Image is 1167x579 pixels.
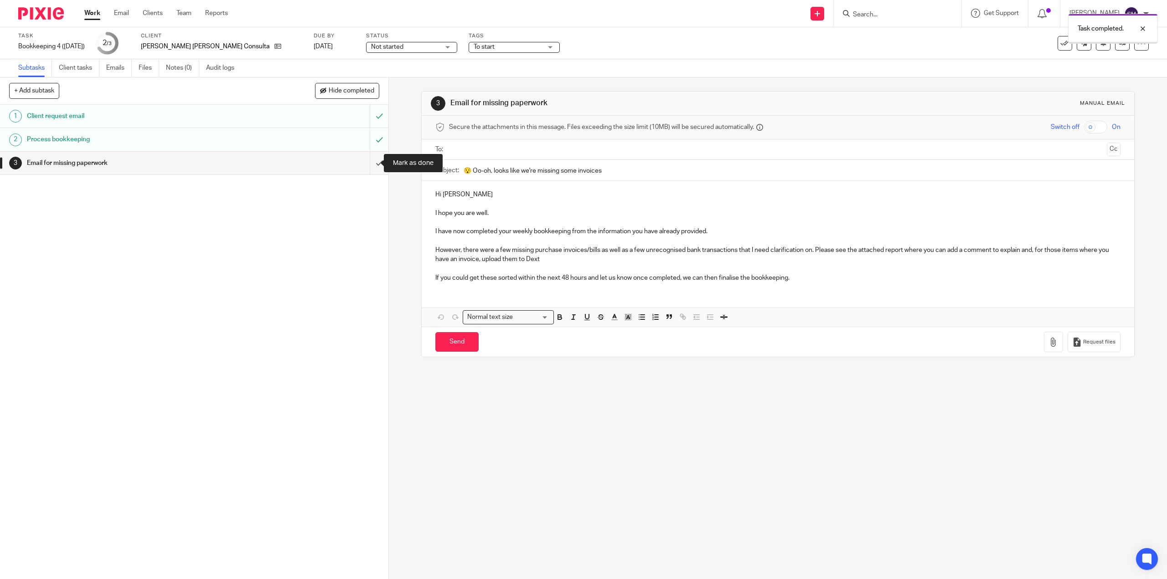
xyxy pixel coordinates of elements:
a: Client tasks [59,59,99,77]
div: 1 [9,110,22,123]
a: Team [176,9,191,18]
a: Files [139,59,159,77]
label: Due by [314,32,355,40]
h1: Process bookkeeping [27,133,249,146]
h1: Email for missing paperwork [450,98,797,108]
button: Request files [1068,332,1121,352]
p: Hi [PERSON_NAME] [435,190,1120,199]
p: Task completed. [1078,24,1124,33]
h1: Client request email [27,109,249,123]
span: Switch off [1051,123,1079,132]
h1: Email for missing paperwork [27,156,249,170]
input: Search for option [516,313,548,322]
div: Bookkeeping 4 ([DATE]) [18,42,85,51]
div: 3 [9,157,22,169]
span: Normal text size [465,313,515,322]
span: [DATE] [314,43,333,50]
button: Cc [1107,143,1121,156]
div: Manual email [1080,100,1125,107]
small: /3 [107,41,112,46]
a: Emails [106,59,132,77]
label: Status [366,32,457,40]
div: 2 [9,133,22,146]
p: [PERSON_NAME] [PERSON_NAME] Consultancy Ltd [141,42,270,51]
span: On [1112,123,1121,132]
div: 2 [103,38,112,48]
label: Subject: [435,166,459,175]
a: Audit logs [206,59,241,77]
img: svg%3E [1124,6,1139,21]
p: I have now completed your weekly bookkeeping from the information you have already provided. [435,227,1120,236]
label: Tags [469,32,560,40]
p: If you could get these sorted within the next 48 hours and let us know once completed, we can the... [435,273,1120,282]
a: Reports [205,9,228,18]
button: Hide completed [315,83,379,98]
label: To: [435,145,445,154]
a: Notes (0) [166,59,199,77]
span: To start [474,44,495,50]
div: Bookkeeping 4 (Thursday) [18,42,85,51]
div: 3 [431,96,445,111]
a: Clients [143,9,163,18]
input: Send [435,332,479,352]
span: Secure the attachments in this message. Files exceeding the size limit (10MB) will be secured aut... [449,123,754,132]
a: Work [84,9,100,18]
div: Search for option [463,310,554,324]
button: + Add subtask [9,83,59,98]
label: Client [141,32,302,40]
img: Pixie [18,7,64,20]
span: Hide completed [329,87,374,95]
span: Request files [1083,338,1115,346]
span: Not started [371,44,403,50]
a: Subtasks [18,59,52,77]
p: I hope you are well. [435,209,1120,218]
p: However, there were a few missing purchase invoices/bills as well as a few unrecognised bank tran... [435,246,1120,264]
a: Email [114,9,129,18]
label: Task [18,32,85,40]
